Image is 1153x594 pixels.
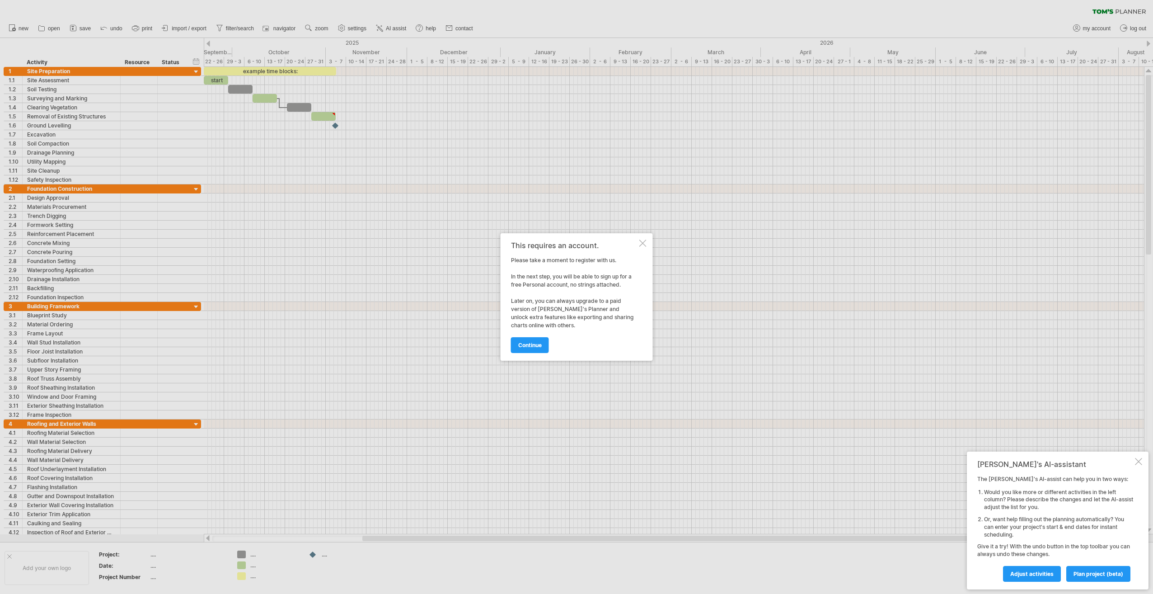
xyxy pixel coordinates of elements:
[511,241,637,250] div: This requires an account.
[1010,570,1054,577] span: Adjust activities
[1003,566,1061,582] a: Adjust activities
[977,476,1133,581] div: The [PERSON_NAME]'s AI-assist can help you in two ways: Give it a try! With the undo button in th...
[511,241,637,353] div: Please take a moment to register with us. In the next step, you will be able to sign up for a fre...
[1073,570,1123,577] span: plan project (beta)
[984,489,1133,511] li: Would you like more or different activities in the left column? Please describe the changes and l...
[977,460,1133,469] div: [PERSON_NAME]'s AI-assistant
[511,337,549,353] a: continue
[518,342,542,349] span: continue
[1066,566,1130,582] a: plan project (beta)
[984,516,1133,538] li: Or, want help filling out the planning automatically? You can enter your project's start & end da...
